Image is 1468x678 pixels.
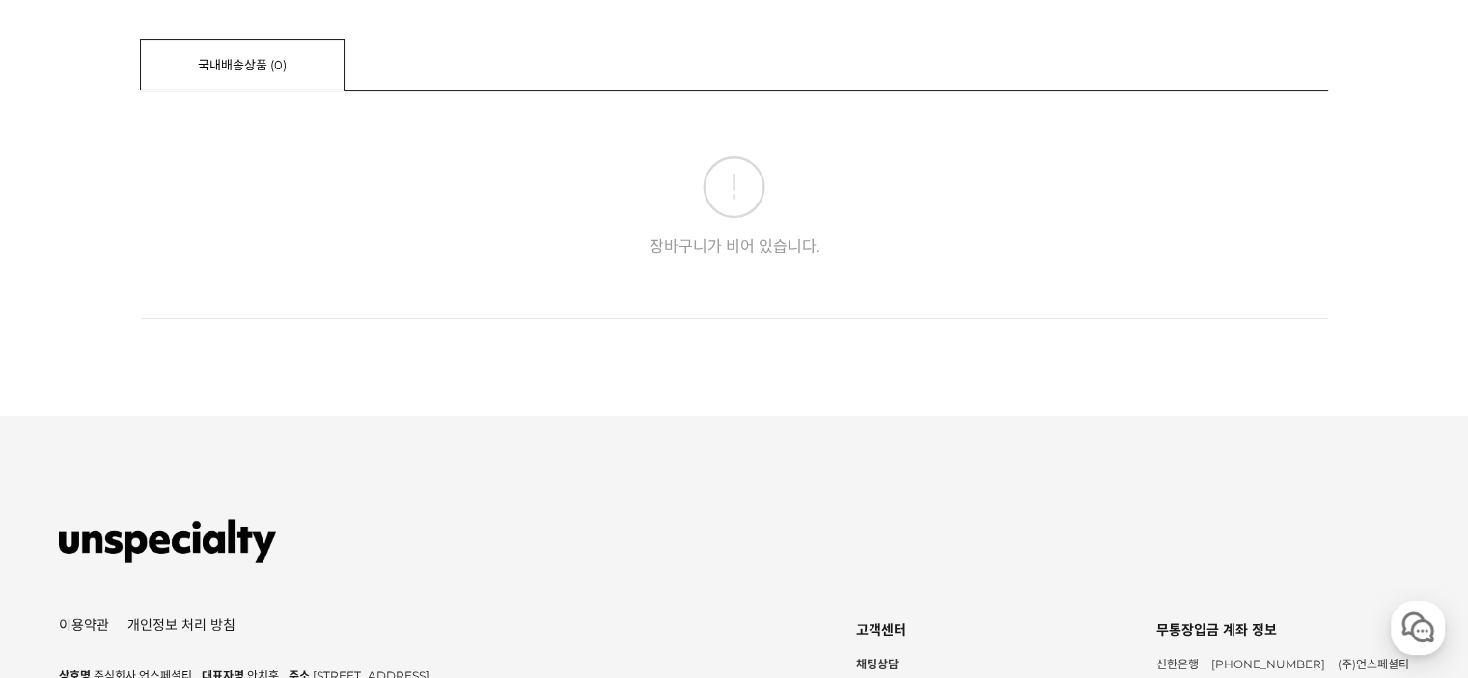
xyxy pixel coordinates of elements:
[856,616,1069,643] div: 고객센터
[856,653,1069,676] strong: 채팅상담
[140,39,345,90] a: 국내배송상품 (0)
[1156,616,1409,643] div: 무통장입금 계좌 정보
[59,512,276,570] img: 언스페셜티 몰
[141,143,1328,319] p: 장바구니가 비어 있습니다.
[6,518,127,566] a: 홈
[177,548,200,563] span: 대화
[127,618,235,632] a: 개인정보 처리 방침
[298,547,321,562] span: 설정
[1156,657,1199,671] span: 신한은행
[249,518,371,566] a: 설정
[59,618,109,632] a: 이용약관
[1338,657,1409,671] span: (주)언스페셜티
[1211,657,1325,671] span: [PHONE_NUMBER]
[127,518,249,566] a: 대화
[61,547,72,562] span: 홈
